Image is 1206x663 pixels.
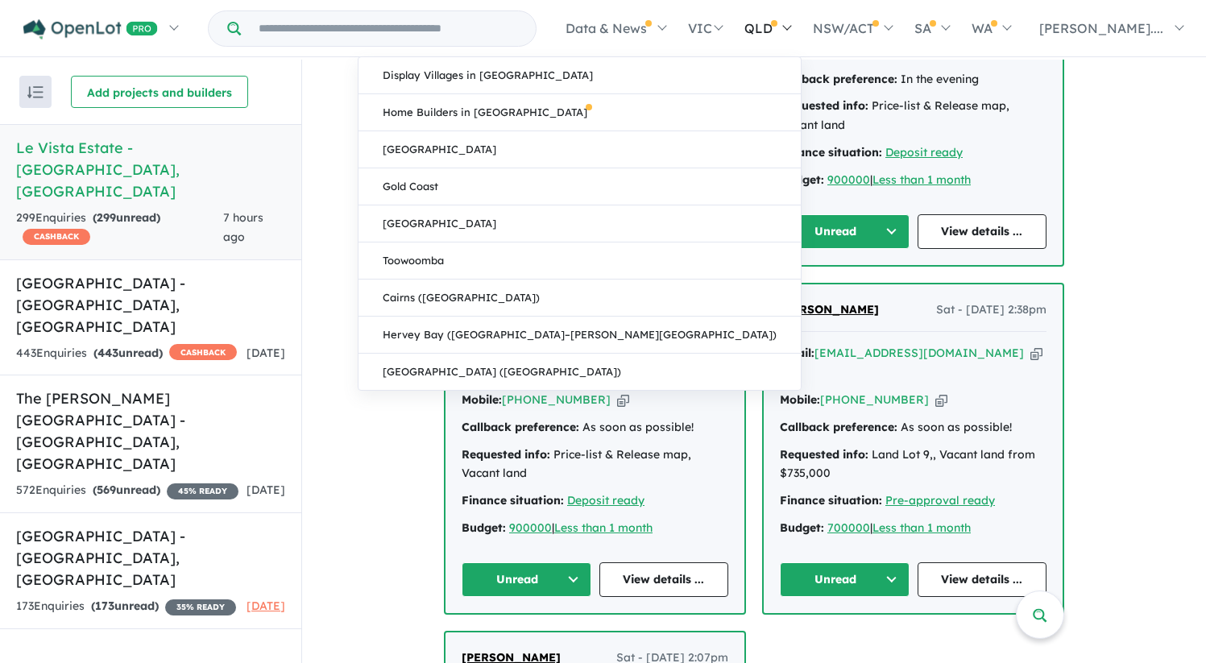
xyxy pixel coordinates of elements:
[358,280,801,317] a: Cairns ([GEOGRAPHIC_DATA])
[820,392,929,407] a: [PHONE_NUMBER]
[554,520,653,535] a: Less than 1 month
[780,172,824,187] strong: Budget:
[885,493,995,508] a: Pre-approval ready
[780,98,868,113] strong: Requested info:
[16,525,285,590] h5: [GEOGRAPHIC_DATA] - [GEOGRAPHIC_DATA] , [GEOGRAPHIC_DATA]
[247,483,285,497] span: [DATE]
[358,242,801,280] a: Toowoomba
[885,145,963,160] a: Deposit ready
[780,520,824,535] strong: Budget:
[780,214,910,249] button: Unread
[567,493,644,508] a: Deposit ready
[780,562,910,597] button: Unread
[16,137,285,202] h5: Le Vista Estate - [GEOGRAPHIC_DATA] , [GEOGRAPHIC_DATA]
[780,519,1046,538] div: |
[27,86,44,98] img: sort.svg
[599,562,729,597] a: View details ...
[502,392,611,407] a: [PHONE_NUMBER]
[780,447,868,462] strong: Requested info:
[244,11,533,46] input: Try estate name, suburb, builder or developer
[247,599,285,613] span: [DATE]
[827,172,870,187] a: 900000
[462,519,728,538] div: |
[462,445,728,484] div: Price-list & Release map, Vacant land
[165,599,236,615] span: 35 % READY
[918,214,1047,249] a: View details ...
[509,520,552,535] a: 900000
[23,19,158,39] img: Openlot PRO Logo White
[16,481,238,500] div: 572 Enquir ies
[16,387,285,474] h5: The [PERSON_NAME][GEOGRAPHIC_DATA] - [GEOGRAPHIC_DATA] , [GEOGRAPHIC_DATA]
[16,209,223,247] div: 299 Enquir ies
[95,599,114,613] span: 173
[93,483,160,497] strong: ( unread)
[872,172,971,187] a: Less than 1 month
[93,210,160,225] strong: ( unread)
[71,76,248,108] button: Add projects and builders
[780,300,879,320] a: [PERSON_NAME]
[780,392,820,407] strong: Mobile:
[462,418,728,437] div: As soon as possible!
[814,346,1024,360] a: [EMAIL_ADDRESS][DOMAIN_NAME]
[223,210,263,244] span: 7 hours ago
[93,346,163,360] strong: ( unread)
[169,344,237,360] span: CASHBACK
[780,72,897,86] strong: Callback preference:
[16,597,236,616] div: 173 Enquir ies
[97,346,118,360] span: 443
[780,97,1046,135] div: Price-list & Release map, Vacant land
[16,272,285,338] h5: [GEOGRAPHIC_DATA] - [GEOGRAPHIC_DATA] , [GEOGRAPHIC_DATA]
[936,300,1046,320] span: Sat - [DATE] 2:38pm
[780,302,879,317] span: [PERSON_NAME]
[462,520,506,535] strong: Budget:
[462,420,579,434] strong: Callback preference:
[935,392,947,408] button: Copy
[462,493,564,508] strong: Finance situation:
[247,346,285,360] span: [DATE]
[97,210,116,225] span: 299
[780,418,1046,437] div: As soon as possible!
[358,205,801,242] a: [GEOGRAPHIC_DATA]
[167,483,238,499] span: 45 % READY
[780,171,1046,190] div: |
[1039,20,1163,36] span: [PERSON_NAME]....
[827,520,870,535] a: 700000
[462,447,550,462] strong: Requested info:
[97,483,116,497] span: 569
[780,145,882,160] strong: Finance situation:
[358,94,801,131] a: Home Builders in [GEOGRAPHIC_DATA]
[91,599,159,613] strong: ( unread)
[462,562,591,597] button: Unread
[462,392,502,407] strong: Mobile:
[780,493,882,508] strong: Finance situation:
[23,229,90,245] span: CASHBACK
[918,562,1047,597] a: View details ...
[358,131,801,168] a: [GEOGRAPHIC_DATA]
[16,344,237,363] div: 443 Enquir ies
[358,317,801,354] a: Hervey Bay ([GEOGRAPHIC_DATA]–[PERSON_NAME][GEOGRAPHIC_DATA])
[1030,345,1042,362] button: Copy
[358,354,801,390] a: [GEOGRAPHIC_DATA] ([GEOGRAPHIC_DATA])
[617,392,629,408] button: Copy
[358,168,801,205] a: Gold Coast
[780,445,1046,484] div: Land Lot 9,, Vacant land from $735,000
[780,70,1046,89] div: In the evening
[358,57,801,94] a: Display Villages in [GEOGRAPHIC_DATA]
[872,520,971,535] a: Less than 1 month
[780,420,897,434] strong: Callback preference:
